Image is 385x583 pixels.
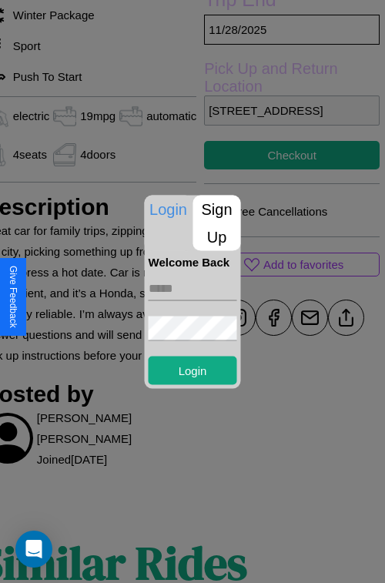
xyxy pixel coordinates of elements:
h4: Welcome Back [149,255,237,268]
div: Open Intercom Messenger [15,531,52,568]
p: Sign Up [193,195,241,250]
button: Login [149,356,237,384]
p: Login [145,195,192,223]
div: Give Feedback [8,266,18,328]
